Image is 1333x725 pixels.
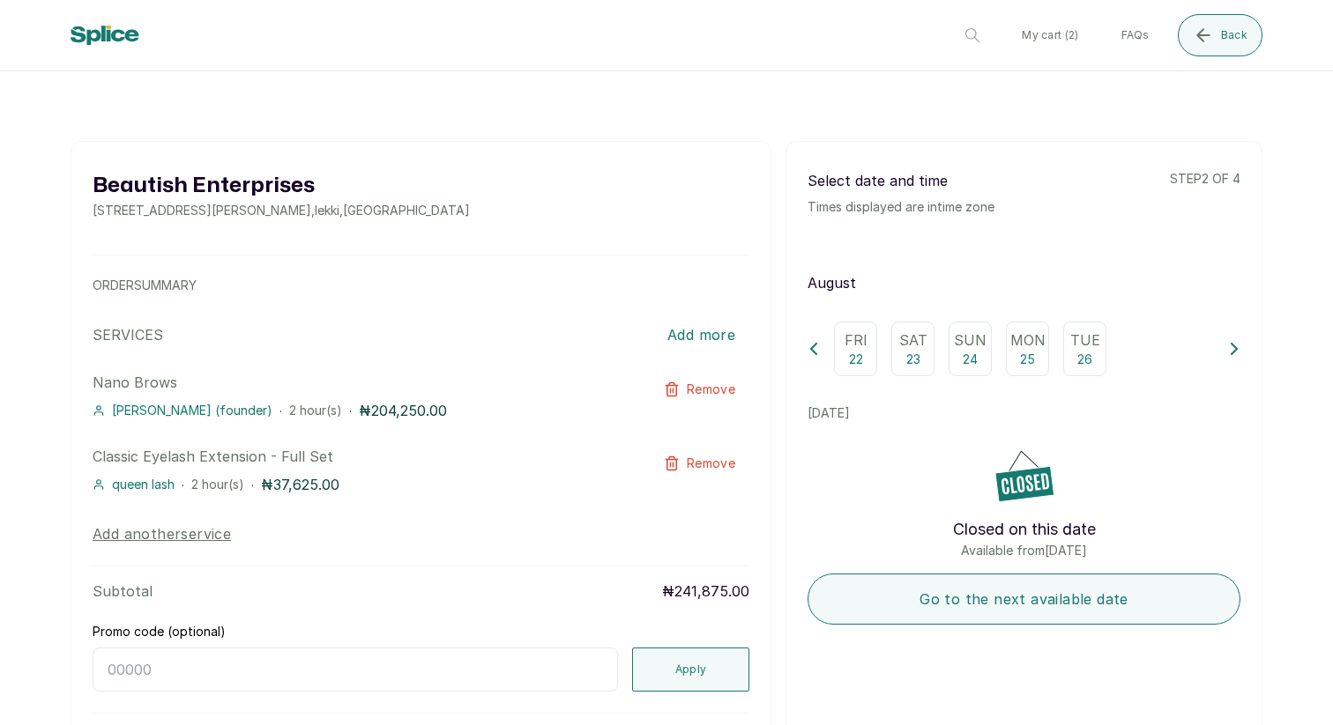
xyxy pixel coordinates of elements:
button: Back [1178,14,1262,56]
p: SERVICES [93,324,163,345]
p: ₦37,625.00 [261,474,339,495]
p: Mon [1010,329,1046,351]
p: Closed on this date [808,517,1240,542]
p: Sun [954,329,987,351]
span: 2 hour(s) [191,477,244,492]
p: [STREET_ADDRESS][PERSON_NAME] , lekki , [GEOGRAPHIC_DATA] [93,202,470,219]
span: Remove [687,455,735,472]
button: Remove [650,372,749,407]
span: 2 hour(s) [289,403,342,418]
button: My cart (2) [1008,14,1092,56]
p: 25 [1020,351,1035,368]
span: Back [1221,28,1247,42]
p: ORDER SUMMARY [93,277,749,294]
p: Available from [DATE] [808,542,1240,559]
input: 00000 [93,647,618,692]
p: Sat [899,329,927,351]
button: Remove [650,446,749,481]
button: Add anotherservice [93,523,231,544]
h2: Beautish Enterprises [93,170,470,202]
span: queen lash [112,476,175,493]
p: 26 [1077,351,1092,368]
button: FAQs [1107,14,1164,56]
label: Promo code (optional) [93,623,226,640]
p: Fri [845,329,868,351]
p: ₦204,250.00 [359,400,447,421]
p: Classic Eyelash Extension - Full Set [93,446,618,467]
span: Remove [687,381,735,398]
p: August [808,272,1240,293]
p: Times displayed are in time zone [808,198,994,216]
p: Tue [1070,329,1100,351]
p: 24 [963,351,978,368]
span: [PERSON_NAME] (founder) [112,402,272,419]
button: Add more [653,315,749,354]
button: Go to the next available date [808,573,1240,625]
p: step 2 of 4 [1170,170,1240,188]
p: Nano Brows [93,372,618,393]
p: 22 [849,351,863,368]
p: [DATE] [808,404,1240,422]
button: Apply [632,647,750,692]
p: Select date and time [808,170,994,191]
p: 23 [906,351,920,368]
div: · · [93,400,618,421]
p: ₦241,875.00 [662,581,749,602]
div: · · [93,474,618,495]
p: Subtotal [93,581,153,602]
